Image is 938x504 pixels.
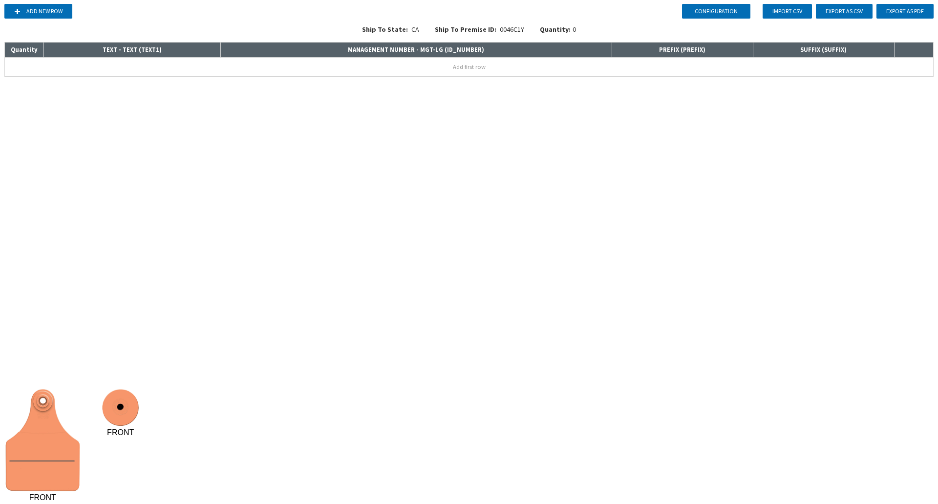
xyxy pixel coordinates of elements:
th: Quantity [5,43,44,58]
div: 0 [540,24,576,34]
tspan: FRONT [107,428,134,437]
tspan: FRONT [29,493,56,502]
th: SUFFIX ( SUFFIX ) [753,43,894,58]
button: Import CSV [763,4,812,19]
span: Ship To Premise ID: [435,25,496,34]
span: Ship To State: [362,25,408,34]
th: PREFIX ( PREFIX ) [612,43,753,58]
div: CA [354,24,427,40]
button: Configuration [682,4,750,19]
th: TEXT - TEXT ( TEXT1 ) [44,43,221,58]
th: MANAGEMENT NUMBER - MGT-LG ( ID_NUMBER ) [220,43,612,58]
div: 0046C1Y [427,24,532,40]
button: Export as CSV [816,4,873,19]
button: Add new row [4,4,72,19]
span: Quantity: [540,25,571,34]
button: Add first row [5,58,933,76]
button: Export as PDF [876,4,934,19]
